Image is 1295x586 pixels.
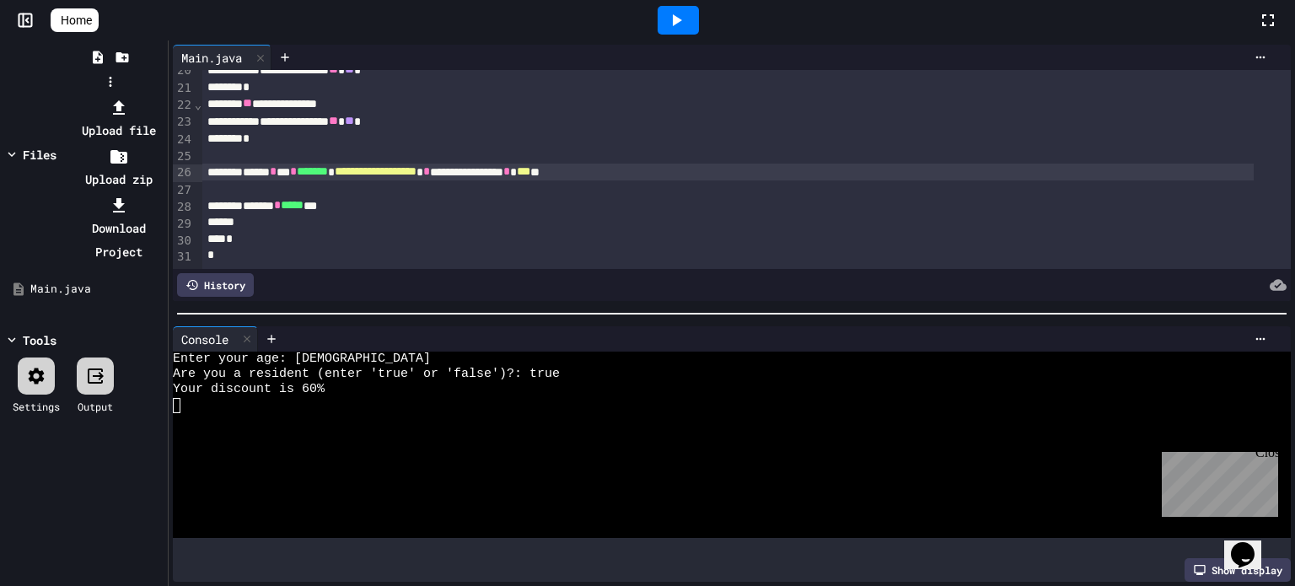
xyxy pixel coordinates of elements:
[173,326,258,352] div: Console
[73,193,164,264] li: Download Project
[51,8,99,32] a: Home
[73,144,164,191] li: Upload zip
[173,182,194,199] div: 27
[7,7,116,107] div: Chat with us now!Close
[173,132,194,148] div: 24
[173,49,250,67] div: Main.java
[173,62,194,80] div: 20
[30,281,162,298] div: Main.java
[173,216,194,233] div: 29
[173,233,194,250] div: 30
[194,98,202,111] span: Fold line
[173,80,194,97] div: 21
[23,146,56,164] div: Files
[73,95,164,142] li: Upload file
[173,331,237,348] div: Console
[78,399,113,414] div: Output
[177,273,254,297] div: History
[173,164,194,182] div: 26
[173,199,194,217] div: 28
[1185,558,1291,582] div: Show display
[1155,445,1278,517] iframe: chat widget
[173,352,431,367] span: Enter your age: [DEMOGRAPHIC_DATA]
[173,97,194,115] div: 22
[1224,519,1278,569] iframe: chat widget
[173,45,271,70] div: Main.java
[173,367,560,382] span: Are you a resident (enter 'true' or 'false')?: true
[173,382,325,397] span: Your discount is 60%
[13,399,60,414] div: Settings
[173,249,194,266] div: 31
[173,114,194,132] div: 23
[173,148,194,165] div: 25
[61,12,92,29] span: Home
[23,331,56,349] div: Tools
